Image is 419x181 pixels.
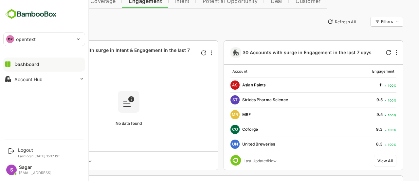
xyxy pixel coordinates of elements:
[93,121,119,126] span: No data found
[3,73,85,86] button: Account Hub
[219,97,265,102] a: Strides Pharma Science
[188,50,189,56] div: More
[219,82,243,87] a: Asian Paints
[354,97,360,102] div: 9.5
[208,65,373,151] table: customized table
[208,95,316,104] div: Strides Pharma Science
[18,154,60,158] p: Last login: [DATE] 15:17 IST
[208,110,217,119] div: MR
[219,142,252,147] a: United Breweries
[208,80,316,90] div: Asian Paints
[16,16,64,28] button: New Insights
[365,143,373,147] div: 100 %
[208,125,217,134] div: CO
[220,50,349,55] span: 30 Accounts with surge in Engagement in the last 7 days
[208,65,319,78] th: Account
[19,171,51,175] div: [EMAIL_ADDRESS]
[6,35,14,43] div: OP
[357,16,380,28] div: Filters
[373,50,374,55] div: More
[34,47,175,58] a: 0 Accounts with surge in Intent & Engagement in the last 7 days
[220,50,351,55] a: 30 Accounts with surge in Engagement in the last 7 days
[208,125,316,134] div: Coforge
[4,33,85,46] div: OPopentext
[365,84,373,87] div: 100 %
[18,147,60,153] div: Logout
[365,99,373,102] div: 100 %
[353,142,360,147] div: 8.3
[354,112,360,117] div: 9.5
[14,61,39,67] div: Dashboard
[219,112,228,117] a: MRF
[353,127,360,132] div: 9.3
[358,19,370,24] div: Filters
[16,36,36,43] p: opentext
[219,127,235,132] a: Coforge
[6,165,17,175] div: S
[208,95,217,104] div: ST
[36,158,69,163] div: Last Updated Now
[355,158,370,163] a: View All
[19,165,51,170] div: Sagar
[208,80,217,90] div: AS
[14,77,43,82] div: Account Hub
[208,140,217,149] div: UN
[178,50,183,56] div: Refresh
[208,110,316,119] div: MRF
[3,8,59,20] img: BambooboxFullLogoMark.5f36c76dfaba33ec1ec1367b70bb1252.svg
[221,158,254,163] div: Last Updated Now
[319,65,373,78] th: Engagement
[3,57,85,71] button: Dashboard
[34,47,167,58] span: 0 Accounts with surge in Intent & Engagement in the last 7 days
[208,140,316,149] div: United Breweries
[365,128,373,132] div: 100 %
[356,82,360,87] div: 11
[363,50,368,55] div: Refresh
[301,16,336,27] button: Refresh All
[365,113,373,117] div: 100 %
